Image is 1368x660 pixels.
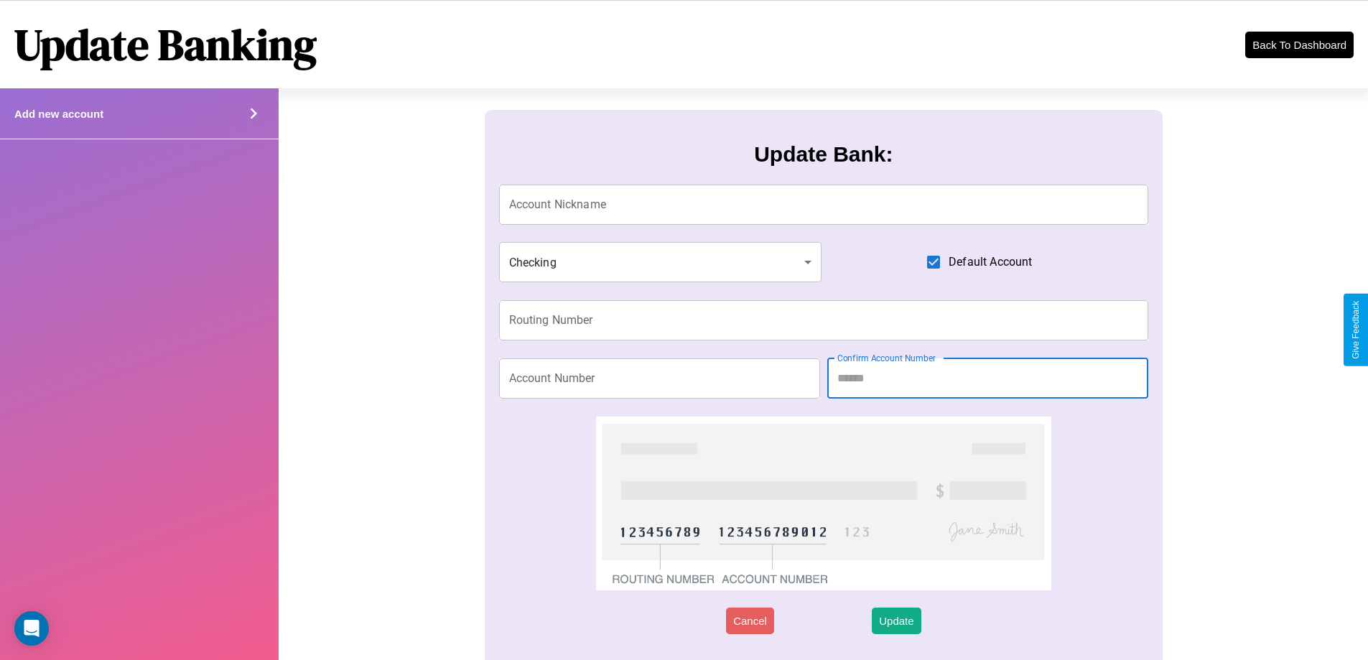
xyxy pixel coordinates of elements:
[14,108,103,120] h4: Add new account
[14,15,317,74] h1: Update Banking
[726,608,774,634] button: Cancel
[872,608,921,634] button: Update
[754,142,893,167] h3: Update Bank:
[499,242,822,282] div: Checking
[1351,301,1361,359] div: Give Feedback
[596,417,1051,590] img: check
[14,611,49,646] div: Open Intercom Messenger
[949,254,1032,271] span: Default Account
[1245,32,1354,58] button: Back To Dashboard
[837,352,936,364] label: Confirm Account Number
